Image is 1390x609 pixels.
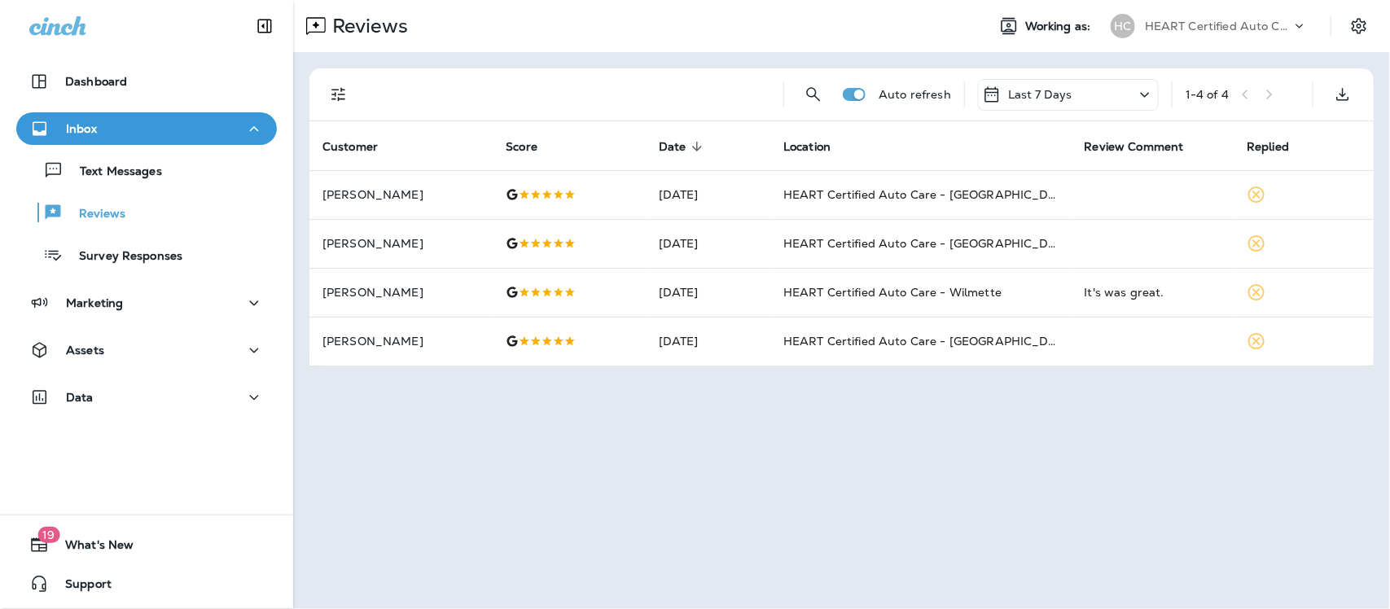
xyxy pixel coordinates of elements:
td: [DATE] [646,170,770,219]
button: Inbox [16,112,277,145]
p: Reviews [326,14,408,38]
span: Date [659,140,686,154]
p: Inbox [66,122,97,135]
span: What's New [49,538,134,558]
button: Data [16,381,277,414]
span: Score [506,140,537,154]
p: Auto refresh [879,88,951,101]
button: Assets [16,334,277,366]
button: Marketing [16,287,277,319]
p: Survey Responses [63,249,182,265]
span: Location [783,139,852,154]
button: Filters [322,78,355,111]
p: Assets [66,344,104,357]
button: Dashboard [16,65,277,98]
span: HEART Certified Auto Care - [GEOGRAPHIC_DATA] [783,236,1076,251]
p: HEART Certified Auto Care [1145,20,1291,33]
span: HEART Certified Auto Care - [GEOGRAPHIC_DATA] [783,187,1076,202]
span: HEART Certified Auto Care - [GEOGRAPHIC_DATA] [783,334,1076,348]
button: Settings [1344,11,1374,41]
span: Replied [1247,139,1310,154]
span: Customer [322,140,378,154]
span: Review Comment [1085,139,1205,154]
button: Export as CSV [1326,78,1359,111]
span: 19 [37,527,59,543]
p: Marketing [66,296,123,309]
span: Score [506,139,559,154]
span: Date [659,139,708,154]
td: [DATE] [646,268,770,317]
div: HC [1111,14,1135,38]
button: Survey Responses [16,238,277,272]
button: Reviews [16,195,277,230]
button: Collapse Sidebar [242,10,287,42]
button: 19What's New [16,528,277,561]
div: It's was great. [1085,284,1221,300]
p: [PERSON_NAME] [322,188,480,201]
p: [PERSON_NAME] [322,286,480,299]
td: [DATE] [646,219,770,268]
span: Replied [1247,140,1289,154]
button: Search Reviews [797,78,830,111]
p: Dashboard [65,75,127,88]
td: [DATE] [646,317,770,366]
p: Reviews [63,207,125,222]
p: Last 7 Days [1008,88,1072,101]
span: Working as: [1025,20,1094,33]
span: HEART Certified Auto Care - Wilmette [783,285,1002,300]
span: Support [49,577,112,597]
span: Customer [322,139,399,154]
span: Review Comment [1085,140,1184,154]
p: [PERSON_NAME] [322,237,480,250]
button: Text Messages [16,153,277,187]
p: Data [66,391,94,404]
div: 1 - 4 of 4 [1186,88,1229,101]
button: Support [16,567,277,600]
span: Location [783,140,831,154]
p: [PERSON_NAME] [322,335,480,348]
p: Text Messages [64,164,162,180]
